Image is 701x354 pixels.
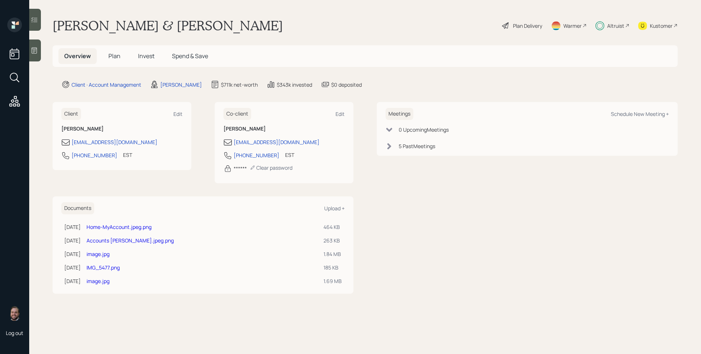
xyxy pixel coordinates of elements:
div: Clear password [250,164,292,171]
div: Log out [6,329,23,336]
div: $711k net-worth [221,81,258,88]
div: [DATE] [64,237,81,244]
div: Schedule New Meeting + [611,110,669,117]
div: [PHONE_NUMBER] [72,151,117,159]
span: Overview [64,52,91,60]
div: [EMAIL_ADDRESS][DOMAIN_NAME] [72,138,157,146]
div: [PERSON_NAME] [160,81,202,88]
a: image.jpg [87,278,110,285]
h1: [PERSON_NAME] & [PERSON_NAME] [53,18,283,34]
div: Edit [336,110,345,117]
div: Edit [173,110,183,117]
div: $0 deposited [331,81,362,88]
div: [DATE] [64,264,81,271]
div: [PHONE_NUMBER] [234,151,279,159]
h6: Meetings [386,108,413,120]
div: Upload + [324,205,345,212]
div: Warmer [563,22,582,30]
div: 5 Past Meeting s [399,142,435,150]
div: [EMAIL_ADDRESS][DOMAIN_NAME] [234,138,319,146]
a: IMG_5477.png [87,264,120,271]
h6: [PERSON_NAME] [61,126,183,132]
div: Altruist [607,22,624,30]
div: 464 KB [323,223,342,231]
span: Spend & Save [172,52,208,60]
div: 1.84 MB [323,250,342,258]
a: image.jpg [87,251,110,257]
div: Kustomer [650,22,673,30]
div: EST [285,151,294,159]
img: james-distasi-headshot.png [7,306,22,321]
h6: [PERSON_NAME] [223,126,345,132]
div: EST [123,151,132,159]
h6: Client [61,108,81,120]
div: [DATE] [64,223,81,231]
div: 0 Upcoming Meeting s [399,126,449,133]
div: [DATE] [64,250,81,258]
a: Home-MyAccount.jpeg.png [87,223,152,230]
div: $343k invested [277,81,312,88]
h6: Documents [61,202,94,214]
div: [DATE] [64,277,81,285]
span: Plan [108,52,120,60]
div: Client · Account Management [72,81,141,88]
div: 1.69 MB [323,277,342,285]
div: 185 KB [323,264,342,271]
div: Plan Delivery [513,22,542,30]
div: 263 KB [323,237,342,244]
span: Invest [138,52,154,60]
h6: Co-client [223,108,251,120]
a: Accounts [PERSON_NAME].jpeg.png [87,237,174,244]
